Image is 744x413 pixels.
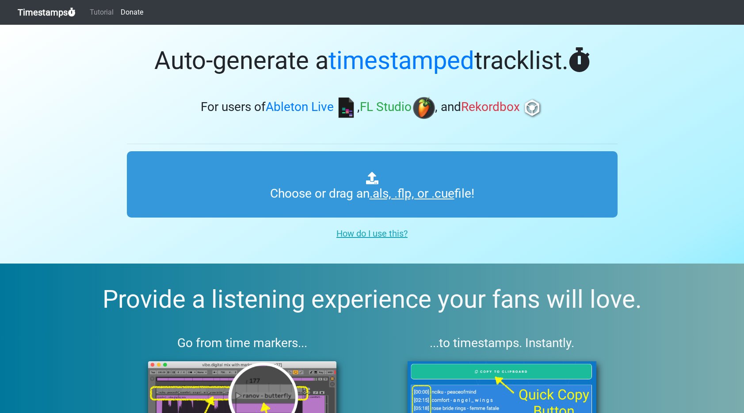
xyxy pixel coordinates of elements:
a: Tutorial [86,4,117,21]
h3: For users of , , and [127,97,618,119]
a: Donate [117,4,147,21]
img: fl.png [413,97,435,119]
u: How do I use this? [336,228,408,239]
img: ableton.png [335,97,357,119]
span: timestamped [328,46,474,75]
h2: Provide a listening experience your fans will love. [21,285,723,314]
img: rb.png [521,97,543,119]
h3: ...to timestamps. Instantly. [386,336,618,351]
span: Rekordbox [461,100,520,115]
h3: Go from time markers... [127,336,358,351]
h1: Auto-generate a tracklist. [127,46,618,76]
a: Timestamps [18,4,76,21]
span: FL Studio [360,100,412,115]
span: Ableton Live [266,100,334,115]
